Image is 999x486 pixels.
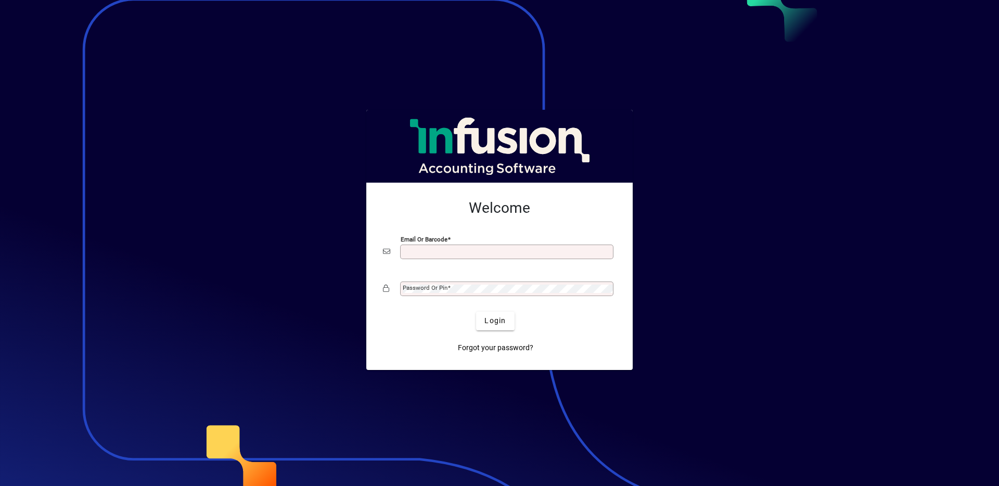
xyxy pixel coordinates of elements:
[458,342,533,353] span: Forgot your password?
[454,339,537,357] a: Forgot your password?
[383,199,616,217] h2: Welcome
[484,315,506,326] span: Login
[476,312,514,330] button: Login
[403,284,447,291] mat-label: Password or Pin
[401,235,447,242] mat-label: Email or Barcode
